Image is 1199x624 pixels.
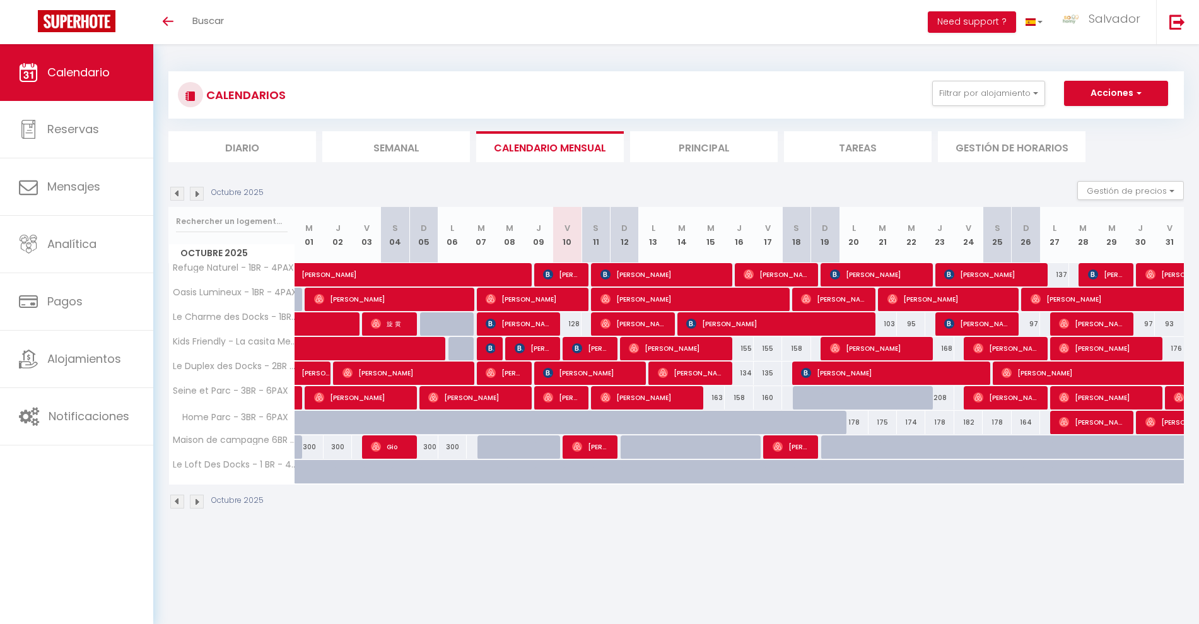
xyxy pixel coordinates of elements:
span: [PERSON_NAME] [486,287,580,311]
span: [PERSON_NAME] [1059,386,1154,409]
span: [PERSON_NAME] [773,435,810,459]
span: Kids Friendly - La casita Mexicana - 3BR - 6PAX [171,337,297,346]
abbr: L [652,222,655,234]
div: 158 [782,337,810,360]
img: logout [1169,14,1185,30]
span: Octubre 2025 [169,244,295,262]
th: 18 [782,207,810,263]
div: 178 [925,411,954,434]
th: 10 [553,207,582,263]
abbr: J [536,222,541,234]
abbr: S [793,222,799,234]
abbr: V [765,222,771,234]
abbr: V [966,222,971,234]
span: [PERSON_NAME] [486,361,523,385]
div: 174 [897,411,925,434]
abbr: M [879,222,886,234]
span: Calendario [47,64,110,80]
span: [PERSON_NAME] [686,312,866,336]
span: [PERSON_NAME] [600,312,667,336]
div: 163 [696,386,725,409]
span: [PERSON_NAME] [543,262,581,286]
th: 19 [811,207,839,263]
input: Rechercher un logement... [176,210,288,233]
abbr: M [908,222,915,234]
span: [PERSON_NAME] Del [PERSON_NAME] [973,336,1039,360]
span: [PERSON_NAME] [486,312,552,336]
abbr: J [937,222,942,234]
th: 04 [381,207,409,263]
span: Refuge Naturel - 1BR - 4PAX [171,263,294,273]
th: 13 [639,207,667,263]
span: [PERSON_NAME] [342,361,465,385]
p: Octubre 2025 [211,495,264,507]
th: 20 [839,207,868,263]
abbr: M [506,222,513,234]
div: 208 [925,386,954,409]
span: Le Duplex des Docks - 2BR - 4PAX [171,362,297,371]
abbr: D [621,222,628,234]
span: [PERSON_NAME] [801,361,981,385]
div: 97 [1126,312,1155,336]
th: 25 [983,207,1011,263]
span: Seine et Parc - 3BR - 6PAX [171,386,288,396]
abbr: M [1108,222,1116,234]
span: Le Loft Des Docks - 1 BR - 4PAX [171,460,297,469]
abbr: L [1053,222,1056,234]
th: 11 [582,207,610,263]
th: 29 [1097,207,1126,263]
span: [PERSON_NAME] [515,336,553,360]
span: [PERSON_NAME] [944,312,1010,336]
th: 22 [897,207,925,263]
span: [PERSON_NAME] [572,336,610,360]
li: Tareas [784,131,932,162]
span: Salvador [1089,11,1140,26]
div: 93 [1155,312,1184,336]
div: 178 [839,411,868,434]
abbr: L [450,222,454,234]
span: Buscar [192,14,224,27]
div: 175 [869,411,897,434]
li: Diario [168,131,316,162]
div: 182 [954,411,983,434]
div: 164 [1012,411,1040,434]
span: [PERSON_NAME] [301,256,534,280]
div: 128 [553,312,582,336]
div: 168 [925,337,954,360]
div: 135 [754,362,782,385]
abbr: D [421,222,427,234]
span: [PERSON_NAME] [572,435,610,459]
th: 02 [324,207,352,263]
button: Gestión de precios [1077,181,1184,200]
th: 16 [725,207,753,263]
span: Notificaciones [49,408,129,424]
abbr: S [995,222,1000,234]
th: 12 [610,207,638,263]
th: 14 [667,207,696,263]
abbr: V [1167,222,1173,234]
th: 27 [1040,207,1068,263]
abbr: L [852,222,856,234]
a: [PERSON_NAME] [295,362,324,386]
span: [PERSON_NAME] [629,336,723,360]
li: Calendario mensual [476,131,624,162]
th: 06 [438,207,467,263]
th: 24 [954,207,983,263]
span: [PERSON_NAME] [830,262,925,286]
button: Need support ? [928,11,1016,33]
span: [PERSON_NAME] [600,386,695,409]
th: 15 [696,207,725,263]
li: Semanal [322,131,470,162]
span: [PERSON_NAME] [1088,262,1126,286]
div: 300 [409,435,438,459]
th: 26 [1012,207,1040,263]
abbr: S [392,222,398,234]
abbr: M [678,222,686,234]
th: 31 [1155,207,1184,263]
th: 01 [295,207,324,263]
div: 134 [725,362,753,385]
p: Octubre 2025 [211,187,264,199]
span: [PERSON_NAME] [428,386,523,409]
abbr: S [593,222,599,234]
div: 158 [725,386,753,409]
